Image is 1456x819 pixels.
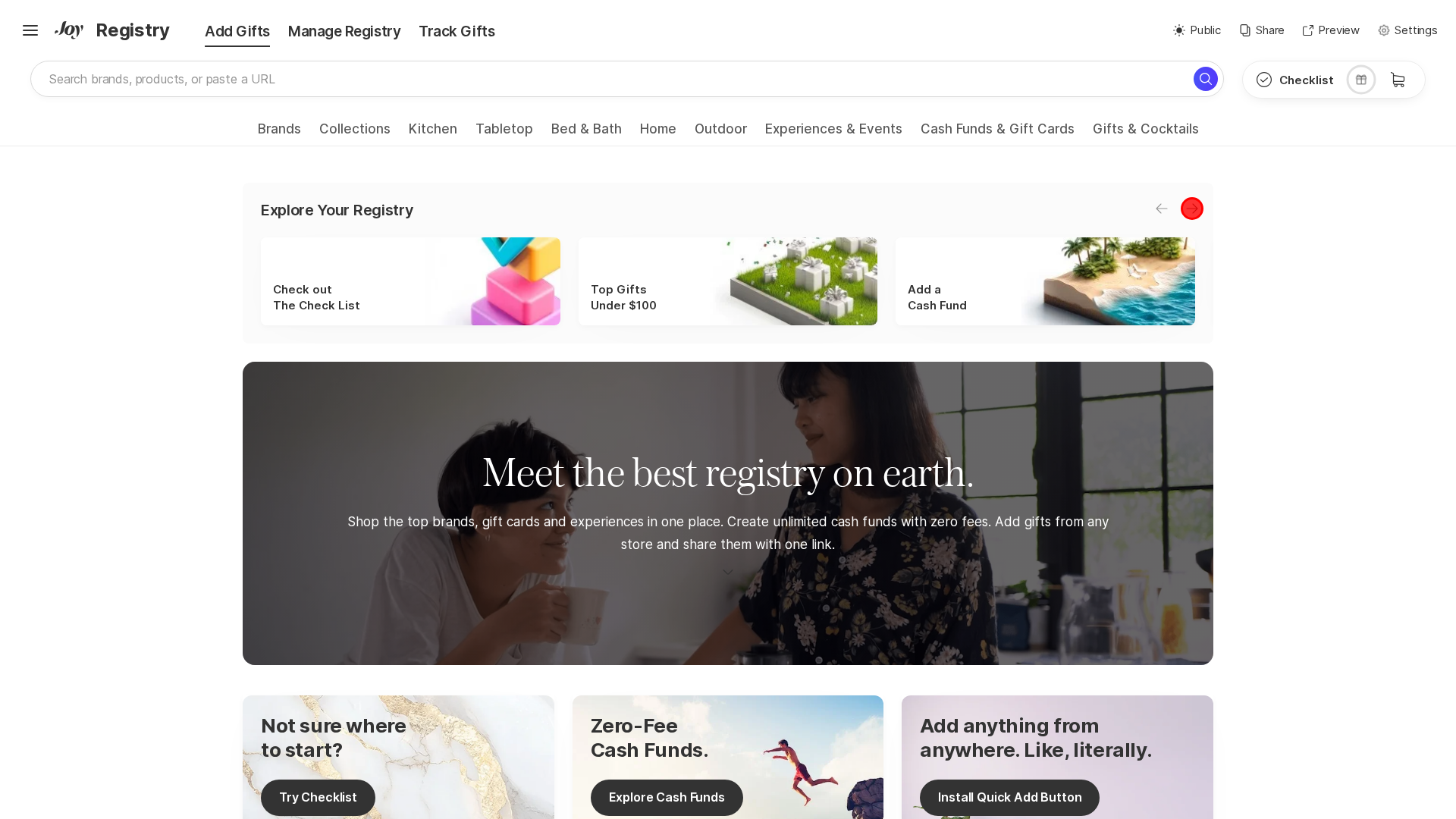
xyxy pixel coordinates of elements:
a: Cash Funds & Gift Cards [921,121,1075,146]
button: Public [1173,22,1221,39]
h1: Meet the best registry on earth. [482,447,974,498]
span: Add a Cash Fund [908,281,967,313]
p: Explore Your Registry [261,201,413,219]
p: Not sure where to start? [261,714,406,761]
div: Shop the top brands, gift cards and experiences in one place. Create unlimited cash funds with ze... [334,510,1122,557]
p: Zero-Fee Cash Funds. [591,714,743,761]
a: Experiences & Events [765,121,902,146]
div: Track Gifts [409,21,504,42]
a: Gifts & Cocktails [1093,121,1199,146]
button: Share [1239,22,1285,39]
button: Search for [1194,67,1218,91]
a: Brands [258,121,301,146]
button: Explore Cash Funds [591,780,743,816]
a: Outdoor [695,121,747,146]
button: Preview [1303,22,1360,39]
button: Try Checklist [261,780,375,816]
span: Check out The Check List [273,281,360,313]
span: Registry [96,17,170,44]
button: Install Quick Add Button [920,780,1100,816]
a: Bed & Bath [551,121,622,146]
p: Share [1256,22,1285,39]
input: Search brands, products, or paste a URL [30,61,1224,97]
span: Top Gifts Under $100 [591,281,657,313]
a: Home [640,121,676,146]
a: Tabletop [475,121,533,146]
div: Manage Registry [279,21,409,42]
p: Public [1190,22,1221,39]
p: Add anything from anywhere. Like, literally. [920,714,1152,761]
p: Preview [1318,22,1360,39]
button: Checklist [1243,61,1346,98]
a: Kitchen [409,121,457,146]
a: Collections [319,121,391,146]
div: Add Gifts [174,21,279,42]
p: Settings [1395,22,1438,39]
button: Settings [1378,22,1438,39]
